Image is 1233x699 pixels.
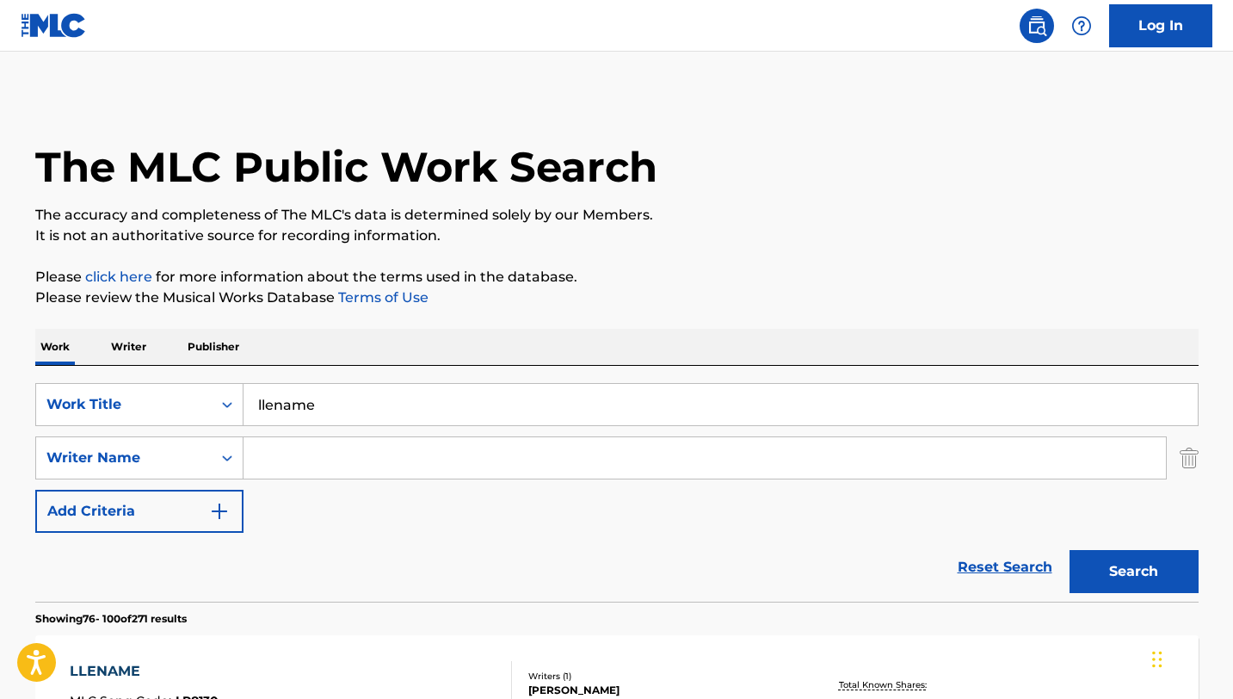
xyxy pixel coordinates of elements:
div: Widget de chat [1147,616,1233,699]
p: It is not an authoritative source for recording information. [35,226,1199,246]
iframe: Chat Widget [1147,616,1233,699]
div: Writers ( 1 ) [528,670,788,683]
div: Writer Name [46,448,201,468]
form: Search Form [35,383,1199,602]
p: Work [35,329,75,365]
div: Arrastrar [1152,634,1162,685]
img: help [1071,15,1092,36]
h1: The MLC Public Work Search [35,141,657,193]
p: Showing 76 - 100 of 271 results [35,611,187,627]
a: Terms of Use [335,289,428,306]
p: Please review the Musical Works Database [35,288,1199,308]
a: Log In [1109,4,1212,47]
button: Search [1070,550,1199,593]
p: Please for more information about the terms used in the database. [35,267,1199,288]
p: Publisher [182,329,244,365]
div: Work Title [46,394,201,415]
button: Add Criteria [35,490,244,533]
p: The accuracy and completeness of The MLC's data is determined solely by our Members. [35,205,1199,226]
img: Delete Criterion [1180,436,1199,479]
a: Reset Search [949,548,1061,586]
div: [PERSON_NAME] [528,683,788,698]
img: 9d2ae6d4665cec9f34b9.svg [209,501,230,522]
img: search [1026,15,1047,36]
p: Writer [106,329,151,365]
div: Help [1064,9,1099,43]
img: MLC Logo [21,13,87,38]
div: LLENAME [70,661,219,682]
a: Public Search [1020,9,1054,43]
p: Total Known Shares: [839,678,931,691]
a: click here [85,269,152,285]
